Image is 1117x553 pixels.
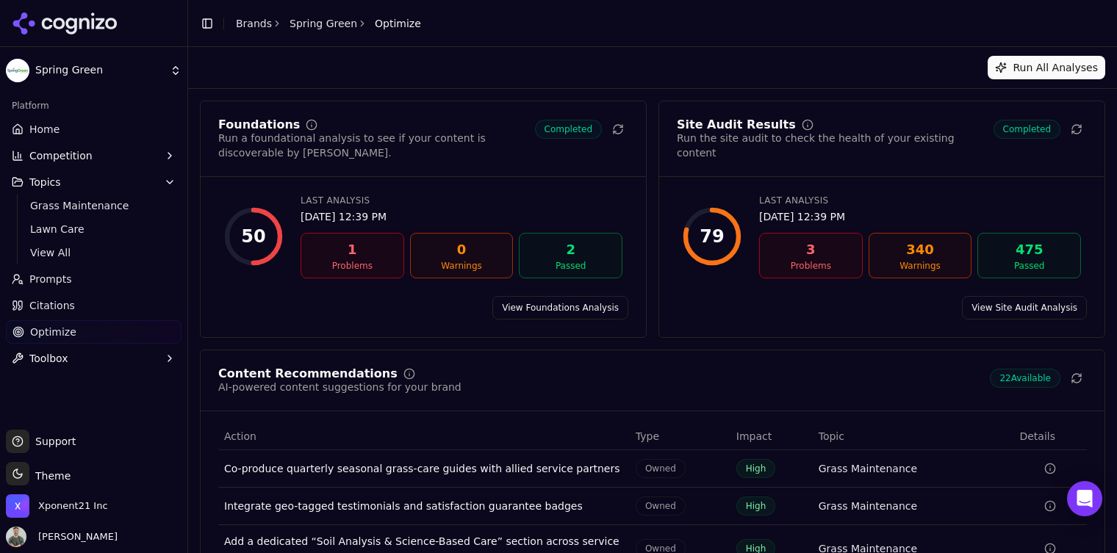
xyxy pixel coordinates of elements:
button: Run All Analyses [988,56,1105,79]
div: AI-powered content suggestions for your brand [218,380,461,394]
div: Impact [736,429,807,444]
div: 1 [307,239,398,260]
div: Warnings [875,260,966,272]
div: 3 [766,239,856,260]
a: Grass Maintenance [24,195,164,216]
span: High [736,496,776,516]
a: View Foundations Analysis [492,296,628,319]
div: Passed [984,260,1074,272]
div: Content Recommendations [218,368,398,380]
div: Run a foundational analysis to see if your content is discoverable by [PERSON_NAME]. [218,131,535,160]
button: Toolbox [6,347,182,370]
span: Xponent21 Inc [38,499,108,513]
span: 22 Available [990,369,1060,388]
div: Details [1019,429,1081,444]
span: Competition [29,148,93,163]
span: Toolbox [29,351,68,366]
div: [DATE] 12:39 PM [301,209,622,224]
a: Grass Maintenance [819,461,917,476]
div: 79 [700,225,724,248]
a: Home [6,118,182,141]
span: Theme [29,470,71,482]
div: Integrate geo-tagged testimonials and satisfaction guarantee badges [224,499,624,513]
div: Co-produce quarterly seasonal grass-care guides with allied service partners [224,461,624,476]
span: Lawn Care [30,222,158,236]
span: Support [29,434,76,449]
a: Optimize [6,320,182,344]
button: Open user button [6,527,118,547]
div: 50 [241,225,265,248]
div: Last Analysis [301,195,622,206]
span: Completed [535,120,602,139]
a: Spring Green [290,16,357,31]
div: Foundations [218,119,300,131]
div: Site Audit Results [677,119,796,131]
div: Last Analysis [759,195,1081,206]
a: Lawn Care [24,219,164,239]
img: Spring Green [6,59,29,82]
span: View All [30,245,158,260]
div: Run the site audit to check the health of your existing content [677,131,994,160]
a: View Site Audit Analysis [962,296,1087,319]
nav: breadcrumb [236,16,421,31]
span: [PERSON_NAME] [32,530,118,543]
div: 0 [417,239,507,260]
div: 475 [984,239,1074,260]
div: [DATE] 12:39 PM [759,209,1081,224]
span: Completed [994,120,1060,139]
span: Home [29,122,60,137]
a: Grass Maintenance [819,499,917,513]
div: Action [224,429,624,444]
span: Prompts [29,272,72,286]
span: High [736,459,776,478]
a: Brands [236,18,272,29]
div: Warnings [417,260,507,272]
button: Competition [6,144,182,167]
a: Citations [6,294,182,317]
a: Prompts [6,267,182,291]
div: Platform [6,94,182,118]
span: Optimize [30,325,76,339]
span: Optimize [375,16,421,31]
div: Open Intercom Messenger [1067,481,1102,516]
img: Xponent21 Inc [6,494,29,518]
button: Topics [6,170,182,194]
span: Owned [636,496,686,516]
span: Grass Maintenance [30,198,158,213]
div: 2 [525,239,616,260]
div: Problems [766,260,856,272]
span: Owned [636,459,686,478]
span: Topics [29,175,61,189]
a: View All [24,242,164,263]
div: Problems [307,260,398,272]
div: Topic [819,429,1008,444]
span: Citations [29,298,75,313]
img: Chuck McCarthy [6,527,26,547]
span: Spring Green [35,64,164,77]
div: Passed [525,260,616,272]
button: Open organization switcher [6,494,108,518]
div: 340 [875,239,966,260]
div: Type [636,429,725,444]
